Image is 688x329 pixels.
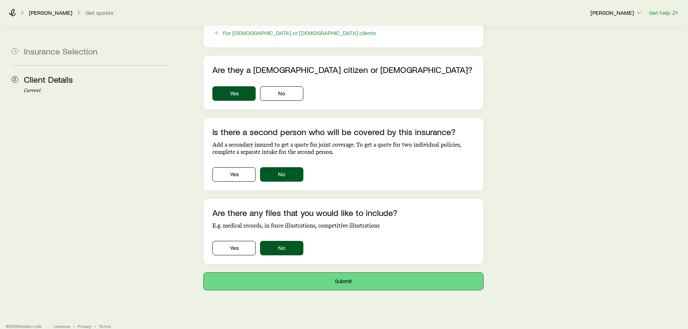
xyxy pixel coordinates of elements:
[260,167,303,182] button: No
[24,46,98,56] span: Insurance Selection
[204,273,483,290] button: Submit
[12,76,18,83] span: 2
[24,88,169,94] p: Current
[212,127,474,137] p: Is there a second person who will be covered by this insurance?
[24,74,73,85] span: Client Details
[212,167,256,182] button: Yes
[12,48,18,55] span: 1
[212,141,474,156] p: Add a secondary insured to get a quote for joint coverage. To get a quote for two individual poli...
[590,9,643,17] button: [PERSON_NAME]
[223,29,376,36] div: For [DEMOGRAPHIC_DATA] or [DEMOGRAPHIC_DATA] clients
[212,65,474,75] p: Are they a [DEMOGRAPHIC_DATA] citizen or [DEMOGRAPHIC_DATA]?
[212,241,256,255] button: Yes
[99,323,111,329] a: Terms
[260,86,303,101] button: No
[73,323,75,329] span: •
[53,323,70,329] a: Licenses
[212,222,474,229] p: E.g. medical records, in force illustrations, competitive illustrations
[212,86,256,101] button: Yes
[29,9,72,16] p: [PERSON_NAME]
[212,208,474,218] p: Are there any files that you would like to include?
[85,9,114,16] button: Get quotes
[260,241,303,255] button: No
[94,323,96,329] span: •
[649,9,679,17] button: Get help
[78,323,91,329] a: Privacy
[212,29,376,37] button: For [DEMOGRAPHIC_DATA] or [DEMOGRAPHIC_DATA] clients
[590,9,642,16] p: [PERSON_NAME]
[6,323,42,329] p: © 2025 Modern Life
